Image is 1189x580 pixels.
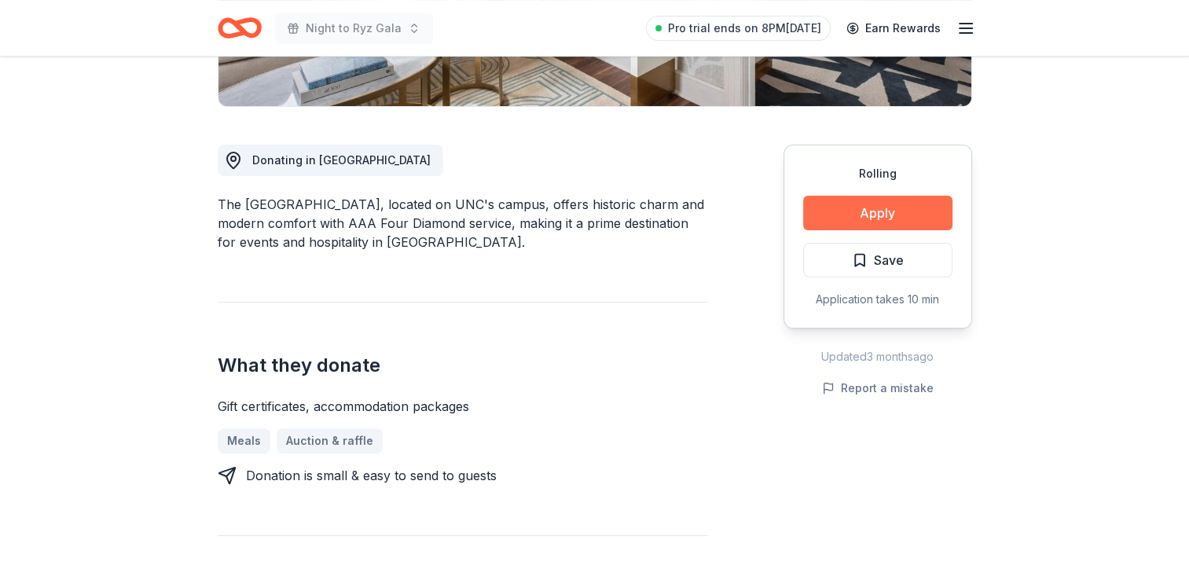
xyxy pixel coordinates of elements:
[803,164,952,183] div: Rolling
[803,290,952,309] div: Application takes 10 min
[218,195,708,251] div: The [GEOGRAPHIC_DATA], located on UNC's campus, offers historic charm and modern comfort with AAA...
[218,353,708,378] h2: What they donate
[218,9,262,46] a: Home
[218,397,708,416] div: Gift certificates, accommodation packages
[646,16,831,41] a: Pro trial ends on 8PM[DATE]
[252,153,431,167] span: Donating in [GEOGRAPHIC_DATA]
[803,243,952,277] button: Save
[783,347,972,366] div: Updated 3 months ago
[668,19,821,38] span: Pro trial ends on 8PM[DATE]
[306,19,402,38] span: Night to Ryz Gala
[277,428,383,453] a: Auction & raffle
[218,428,270,453] a: Meals
[837,14,950,42] a: Earn Rewards
[246,466,497,485] div: Donation is small & easy to send to guests
[822,379,934,398] button: Report a mistake
[803,196,952,230] button: Apply
[874,250,904,270] span: Save
[274,13,433,44] button: Night to Ryz Gala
